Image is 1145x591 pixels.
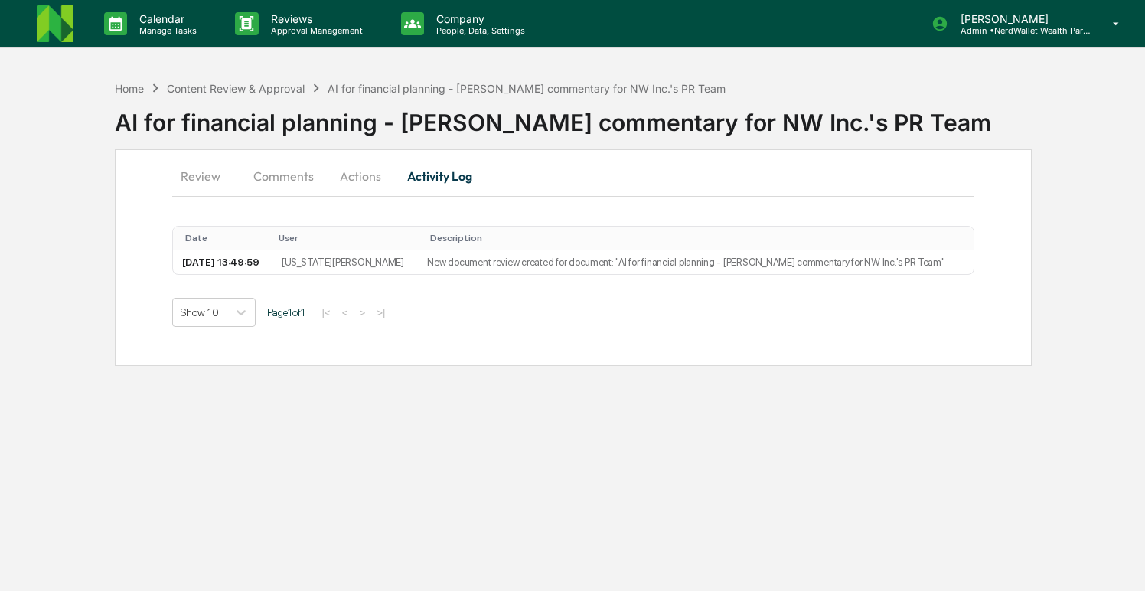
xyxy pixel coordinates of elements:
[241,158,326,194] button: Comments
[267,306,305,318] span: Page 1 of 1
[948,25,1091,36] p: Admin • NerdWallet Wealth Partners
[172,158,241,194] button: Review
[259,25,370,36] p: Approval Management
[167,82,305,95] div: Content Review & Approval
[338,306,353,319] button: <
[354,306,370,319] button: >
[430,233,967,243] div: Toggle SortBy
[185,233,266,243] div: Toggle SortBy
[37,5,73,42] img: logo
[127,12,204,25] p: Calendar
[1096,540,1137,582] iframe: Open customer support
[127,25,204,36] p: Manage Tasks
[395,158,484,194] button: Activity Log
[173,250,272,274] td: [DATE] 13:49:59
[172,158,974,194] div: secondary tabs example
[272,250,419,274] td: [US_STATE][PERSON_NAME]
[424,25,533,36] p: People, Data, Settings
[115,96,1145,136] div: AI for financial planning - [PERSON_NAME] commentary for NW Inc.'s PR Team
[948,12,1091,25] p: [PERSON_NAME]
[317,306,334,319] button: |<
[372,306,390,319] button: >|
[326,158,395,194] button: Actions
[424,12,533,25] p: Company
[279,233,413,243] div: Toggle SortBy
[418,250,973,274] td: New document review created for document: "AI for financial planning - [PERSON_NAME] commentary f...
[115,82,144,95] div: Home
[259,12,370,25] p: Reviews
[328,82,726,95] div: AI for financial planning - [PERSON_NAME] commentary for NW Inc.'s PR Team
